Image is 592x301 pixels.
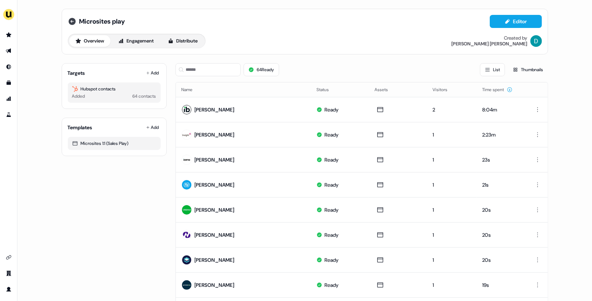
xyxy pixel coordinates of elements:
[3,45,15,57] a: Go to outbound experience
[68,69,85,77] div: Targets
[68,124,92,131] div: Templates
[432,156,471,163] div: 1
[195,131,235,138] div: [PERSON_NAME]
[452,41,527,47] div: [PERSON_NAME] [PERSON_NAME]
[432,131,471,138] div: 1
[195,106,235,113] div: [PERSON_NAME]
[482,106,519,113] div: 8:04m
[145,68,161,78] button: Add
[3,252,15,263] a: Go to integrations
[195,231,235,239] div: [PERSON_NAME]
[482,181,519,188] div: 21s
[490,19,542,26] a: Editor
[162,35,204,47] button: Distribute
[316,83,338,96] button: Status
[504,35,527,41] div: Created by
[432,256,471,264] div: 1
[79,17,125,26] span: Microsites play
[482,206,519,213] div: 20s
[195,181,235,188] div: [PERSON_NAME]
[369,82,427,97] th: Assets
[324,156,339,163] div: Ready
[324,231,339,239] div: Ready
[480,63,505,76] button: List
[482,131,519,138] div: 2:23m
[69,35,111,47] button: Overview
[324,181,339,188] div: Ready
[324,106,339,113] div: Ready
[324,281,339,289] div: Ready
[508,63,548,76] button: Thumbnails
[324,206,339,213] div: Ready
[3,284,15,295] a: Go to profile
[195,256,235,264] div: [PERSON_NAME]
[324,131,339,138] div: Ready
[432,181,471,188] div: 1
[432,231,471,239] div: 1
[490,15,542,28] button: Editor
[432,83,456,96] button: Visitors
[324,256,339,264] div: Ready
[195,281,235,289] div: [PERSON_NAME]
[72,85,156,93] div: Hubspot contacts
[133,93,156,100] div: 64 contacts
[244,63,279,76] button: 64Ready
[482,231,519,239] div: 20s
[72,140,156,147] div: Microsites 1:1 (Sales Play)
[3,29,15,41] a: Go to prospects
[72,93,85,100] div: Added
[482,281,519,289] div: 19s
[3,61,15,73] a: Go to Inbound
[195,206,235,213] div: [PERSON_NAME]
[3,77,15,89] a: Go to templates
[3,109,15,121] a: Go to experiments
[432,206,471,213] div: 1
[432,281,471,289] div: 1
[3,93,15,105] a: Go to attribution
[482,156,519,163] div: 23s
[3,268,15,279] a: Go to team
[530,35,542,47] img: David
[145,122,161,133] button: Add
[482,256,519,264] div: 20s
[112,35,160,47] button: Engagement
[482,83,513,96] button: Time spent
[432,106,471,113] div: 2
[195,156,235,163] div: [PERSON_NAME]
[182,83,202,96] button: Name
